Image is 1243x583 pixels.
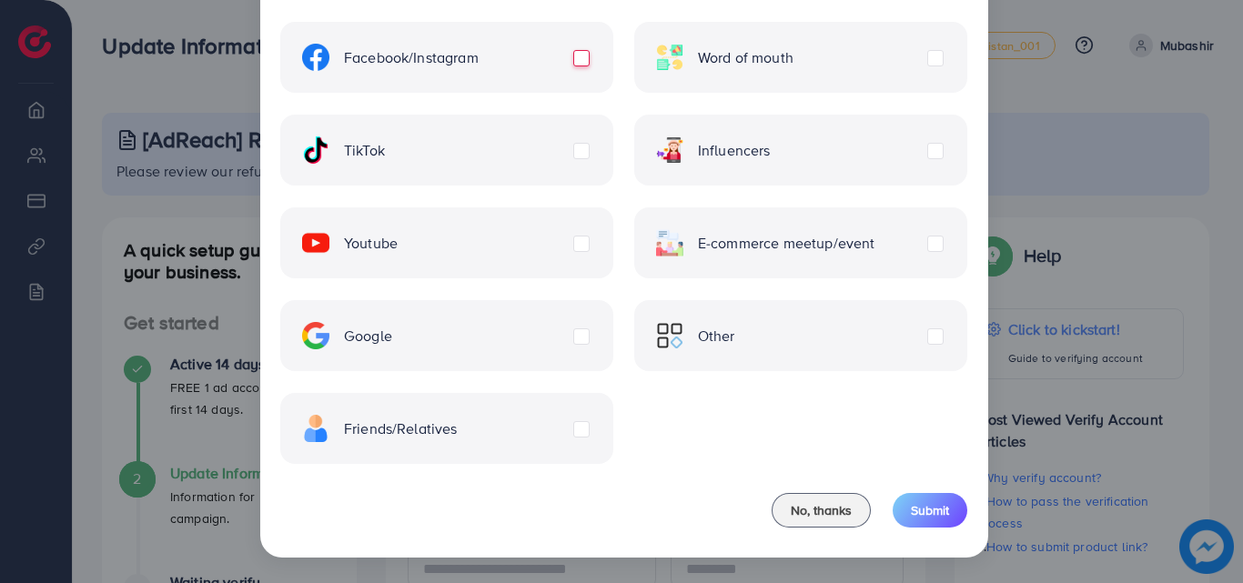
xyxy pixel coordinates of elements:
[344,140,385,161] span: TikTok
[344,47,479,68] span: Facebook/Instagram
[791,501,852,519] span: No, thanks
[302,229,329,256] img: ic-youtube.715a0ca2.svg
[698,233,875,254] span: E-commerce meetup/event
[698,140,771,161] span: Influencers
[698,326,735,347] span: Other
[656,322,683,349] img: ic-other.99c3e012.svg
[344,418,458,439] span: Friends/Relatives
[302,136,329,164] img: ic-tiktok.4b20a09a.svg
[698,47,793,68] span: Word of mouth
[344,326,392,347] span: Google
[344,233,398,254] span: Youtube
[656,136,683,164] img: ic-influencers.a620ad43.svg
[302,415,329,442] img: ic-freind.8e9a9d08.svg
[772,493,871,528] button: No, thanks
[302,322,329,349] img: ic-google.5bdd9b68.svg
[656,44,683,71] img: ic-word-of-mouth.a439123d.svg
[893,493,967,528] button: Submit
[656,229,683,256] img: ic-ecommerce.d1fa3848.svg
[302,44,329,71] img: ic-facebook.134605ef.svg
[911,501,949,519] span: Submit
